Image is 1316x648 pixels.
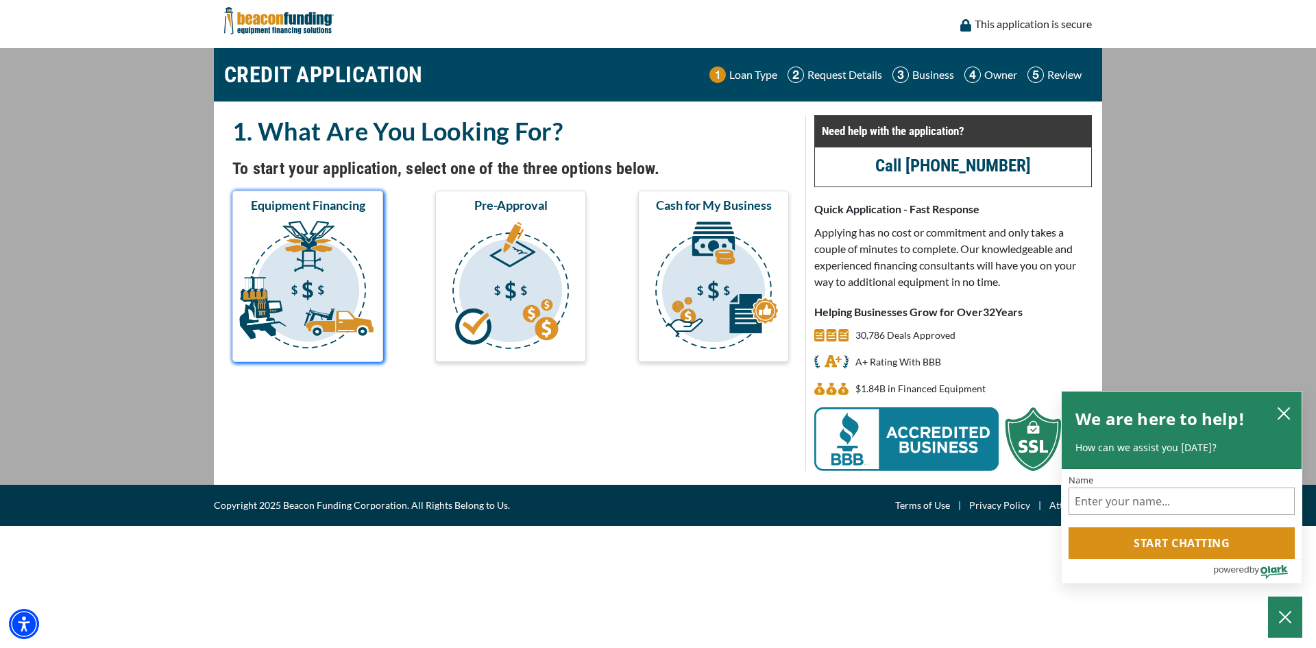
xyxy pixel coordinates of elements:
div: Accessibility Menu [9,609,39,639]
button: Pre-Approval [435,191,586,362]
p: Business [912,67,954,83]
input: Name [1069,488,1295,515]
h2: 1. What Are You Looking For? [232,115,789,147]
span: | [950,497,969,514]
button: Close Chatbox [1268,597,1302,638]
img: Step 1 [709,67,726,83]
h4: To start your application, select one of the three options below. [232,157,789,180]
img: Step 5 [1027,67,1044,83]
span: Pre-Approval [474,197,548,213]
span: Copyright 2025 Beacon Funding Corporation. All Rights Belong to Us. [214,497,510,514]
a: call (847) 897-2486 [875,156,1031,176]
span: by [1250,561,1259,578]
p: Helping Businesses Grow for Over Years [814,304,1092,320]
div: olark chatbox [1061,391,1302,584]
img: Step 2 [788,67,804,83]
p: Need help with the application? [822,123,1084,139]
p: Quick Application - Fast Response [814,201,1092,217]
img: Equipment Financing [235,219,380,356]
img: Step 3 [892,67,909,83]
button: close chatbox [1273,403,1295,422]
p: Review [1047,67,1082,83]
a: Terms of Use [895,497,950,514]
span: powered [1213,561,1249,578]
img: Cash for My Business [641,219,786,356]
p: Request Details [807,67,882,83]
p: 30,786 Deals Approved [855,327,955,344]
img: BBB Acredited Business and SSL Protection [814,407,1061,471]
p: This application is secure [975,16,1092,32]
h1: CREDIT APPLICATION [224,55,423,95]
a: Privacy Policy [969,497,1030,514]
p: How can we assist you [DATE]? [1075,441,1288,455]
p: Applying has no cost or commitment and only takes a couple of minutes to complete. Our knowledgea... [814,224,1092,290]
span: Equipment Financing [251,197,365,213]
span: Cash for My Business [656,197,772,213]
a: Powered by Olark [1213,560,1302,583]
img: Pre-Approval [438,219,583,356]
button: Start chatting [1069,527,1295,559]
button: Equipment Financing [232,191,383,362]
img: lock icon to convery security [960,19,971,32]
p: Owner [984,67,1017,83]
p: A+ Rating With BBB [855,354,941,370]
button: Cash for My Business [638,191,789,362]
label: Name [1069,476,1295,485]
span: 32 [983,305,995,318]
a: Attributions [1049,497,1102,514]
span: | [1030,497,1049,514]
img: Step 4 [964,67,981,83]
h2: We are here to help! [1075,405,1245,433]
p: Loan Type [729,67,777,83]
p: $1,844,346,419 in Financed Equipment [855,381,986,397]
